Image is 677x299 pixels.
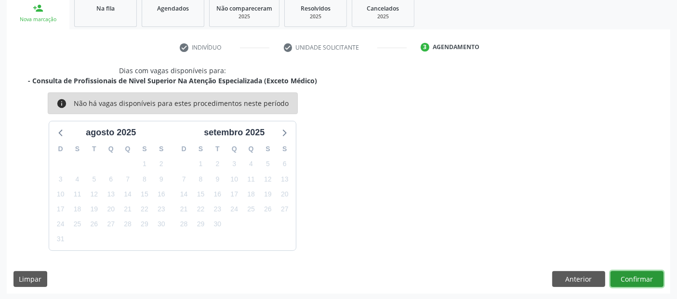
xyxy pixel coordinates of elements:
span: quinta-feira, 4 de setembro de 2025 [244,157,258,171]
span: sábado, 6 de setembro de 2025 [278,157,292,171]
div: setembro 2025 [200,126,268,139]
span: segunda-feira, 8 de setembro de 2025 [194,172,208,186]
span: quinta-feira, 7 de agosto de 2025 [121,172,134,186]
div: Agendamento [433,43,479,52]
span: domingo, 17 de agosto de 2025 [54,203,67,216]
div: 3 [421,43,429,52]
span: quarta-feira, 20 de agosto de 2025 [104,203,118,216]
span: sexta-feira, 12 de setembro de 2025 [261,172,275,186]
span: sábado, 30 de agosto de 2025 [155,218,168,231]
span: domingo, 10 de agosto de 2025 [54,187,67,201]
div: Não há vagas disponíveis para estes procedimentos neste período [74,98,289,109]
div: S [260,142,277,156]
span: sexta-feira, 15 de agosto de 2025 [138,187,151,201]
span: domingo, 24 de agosto de 2025 [54,218,67,231]
div: D [175,142,192,156]
div: 2025 [216,13,272,20]
span: terça-feira, 30 de setembro de 2025 [211,218,224,231]
div: 2025 [292,13,340,20]
div: D [52,142,69,156]
span: domingo, 3 de agosto de 2025 [54,172,67,186]
span: segunda-feira, 4 de agosto de 2025 [71,172,84,186]
span: terça-feira, 23 de setembro de 2025 [211,203,224,216]
span: quarta-feira, 10 de setembro de 2025 [227,172,241,186]
span: segunda-feira, 1 de setembro de 2025 [194,157,208,171]
span: terça-feira, 26 de agosto de 2025 [87,218,101,231]
div: person_add [33,3,43,13]
span: quarta-feira, 3 de setembro de 2025 [227,157,241,171]
span: sexta-feira, 26 de setembro de 2025 [261,203,275,216]
span: quinta-feira, 21 de agosto de 2025 [121,203,134,216]
span: terça-feira, 9 de setembro de 2025 [211,172,224,186]
span: quarta-feira, 6 de agosto de 2025 [104,172,118,186]
span: sábado, 9 de agosto de 2025 [155,172,168,186]
span: quinta-feira, 14 de agosto de 2025 [121,187,134,201]
span: quarta-feira, 13 de agosto de 2025 [104,187,118,201]
span: sábado, 13 de setembro de 2025 [278,172,292,186]
span: Não compareceram [216,4,272,13]
span: domingo, 14 de setembro de 2025 [177,187,191,201]
div: S [153,142,170,156]
span: Na fila [96,4,115,13]
div: Q [103,142,119,156]
span: terça-feira, 12 de agosto de 2025 [87,187,101,201]
div: - Consulta de Profissionais de Nivel Superior Na Atenção Especializada (Exceto Médico) [28,76,317,86]
span: quinta-feira, 28 de agosto de 2025 [121,218,134,231]
span: quinta-feira, 25 de setembro de 2025 [244,203,258,216]
span: segunda-feira, 11 de agosto de 2025 [71,187,84,201]
div: T [86,142,103,156]
div: Q [226,142,243,156]
span: sábado, 2 de agosto de 2025 [155,157,168,171]
span: sexta-feira, 29 de agosto de 2025 [138,218,151,231]
span: Agendados [157,4,189,13]
div: S [136,142,153,156]
div: S [69,142,86,156]
span: sexta-feira, 19 de setembro de 2025 [261,187,275,201]
div: S [276,142,293,156]
span: terça-feira, 2 de setembro de 2025 [211,157,224,171]
span: sexta-feira, 22 de agosto de 2025 [138,203,151,216]
div: Q [243,142,260,156]
span: segunda-feira, 15 de setembro de 2025 [194,187,208,201]
div: Nova marcação [13,16,63,23]
div: S [192,142,209,156]
span: segunda-feira, 18 de agosto de 2025 [71,203,84,216]
div: agosto 2025 [82,126,140,139]
span: sexta-feira, 5 de setembro de 2025 [261,157,275,171]
div: Dias com vagas disponíveis para: [28,65,317,86]
span: quinta-feira, 18 de setembro de 2025 [244,187,258,201]
i: info [56,98,67,109]
span: segunda-feira, 25 de agosto de 2025 [71,218,84,231]
span: quarta-feira, 27 de agosto de 2025 [104,218,118,231]
span: sexta-feira, 8 de agosto de 2025 [138,172,151,186]
span: domingo, 28 de setembro de 2025 [177,218,191,231]
span: domingo, 31 de agosto de 2025 [54,233,67,246]
span: quinta-feira, 11 de setembro de 2025 [244,172,258,186]
span: quarta-feira, 24 de setembro de 2025 [227,203,241,216]
span: sábado, 27 de setembro de 2025 [278,203,292,216]
div: T [209,142,226,156]
span: sábado, 20 de setembro de 2025 [278,187,292,201]
button: Confirmar [611,271,664,287]
div: 2025 [359,13,407,20]
span: terça-feira, 16 de setembro de 2025 [211,187,224,201]
button: Anterior [552,271,605,287]
span: terça-feira, 19 de agosto de 2025 [87,203,101,216]
div: Q [119,142,136,156]
span: domingo, 7 de setembro de 2025 [177,172,191,186]
span: quarta-feira, 17 de setembro de 2025 [227,187,241,201]
span: sábado, 23 de agosto de 2025 [155,203,168,216]
span: sábado, 16 de agosto de 2025 [155,187,168,201]
span: domingo, 21 de setembro de 2025 [177,203,191,216]
span: sexta-feira, 1 de agosto de 2025 [138,157,151,171]
span: Cancelados [367,4,399,13]
span: Resolvidos [301,4,331,13]
span: segunda-feira, 22 de setembro de 2025 [194,203,208,216]
span: terça-feira, 5 de agosto de 2025 [87,172,101,186]
span: segunda-feira, 29 de setembro de 2025 [194,218,208,231]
